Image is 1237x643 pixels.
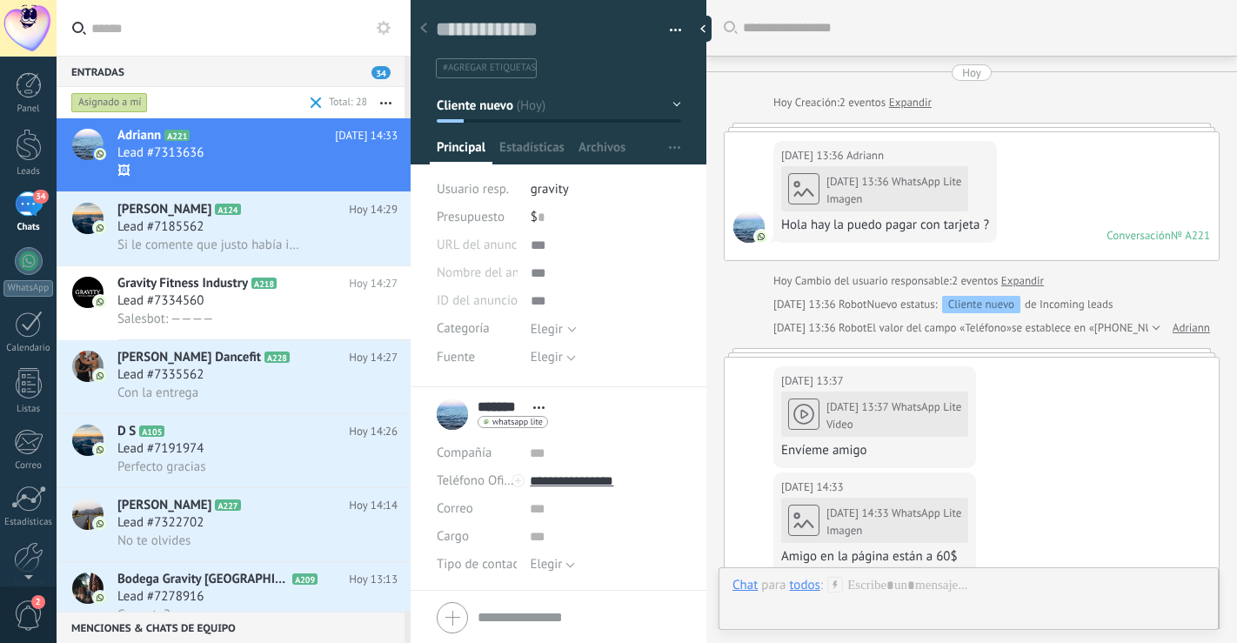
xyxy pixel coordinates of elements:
span: [DATE] 14:33 [335,127,398,144]
div: Chats [3,222,54,233]
span: Tipo de contacto [437,558,530,571]
span: Presupuesto [437,209,505,225]
span: Hoy 14:27 [349,275,398,292]
a: avatariconBodega Gravity [GEOGRAPHIC_DATA]A209Hoy 13:13Lead #7278916Correcto? [57,562,411,635]
span: ID del anuncio de TikTok [437,294,573,307]
div: Total: 28 [322,94,367,111]
span: Estadísticas [499,139,565,164]
span: gravity [531,181,569,198]
span: Correcto? [117,606,170,623]
a: avatariconGravity Fitness IndustryA218Hoy 14:27Lead #7334560Salesbot: ———— [57,266,411,339]
div: Compañía [437,439,517,467]
span: Hoy 14:27 [349,349,398,366]
span: A105 [139,425,164,437]
span: Adriann [733,211,765,243]
span: A209 [292,573,318,585]
div: Hoy [773,272,795,290]
img: icon [94,222,106,234]
img: icon [94,444,106,456]
div: [DATE] 13:36 [781,147,846,164]
span: Lead #7191974 [117,440,204,458]
span: El valor del campo «Teléfono» [866,319,1012,337]
button: Más [367,87,405,118]
span: A221 [164,130,190,141]
span: Lead #7185562 [117,218,204,236]
span: Nombre del anuncio de TikTok [437,266,605,279]
span: Principal [437,139,485,164]
div: Elegir [531,323,563,336]
span: Categoría [437,322,490,335]
span: Bodega Gravity [GEOGRAPHIC_DATA] [117,571,289,588]
span: A228 [264,352,290,363]
span: Lead #7335562 [117,366,204,384]
div: todos [789,577,819,593]
span: A218 [251,278,277,289]
span: Correo [437,500,473,517]
div: Presupuesto [437,204,518,231]
span: Elegir [530,556,562,573]
img: icon [94,148,106,160]
div: Fuente [437,344,518,372]
span: Elegir [531,349,563,365]
div: Tipo de contacto [437,551,517,579]
div: Menciones & Chats de equipo [57,612,405,643]
span: Usuario resp. [437,181,509,198]
span: Archivos [578,139,625,164]
span: Robot [839,297,866,311]
button: Elegir [531,344,576,372]
a: avataricon[PERSON_NAME]A227Hoy 14:14Lead #7322702No te olvides [57,488,411,561]
span: 34 [371,66,391,79]
span: Hoy 14:14 [349,497,398,514]
span: se establece en «[PHONE_NUMBER]» [1012,319,1190,337]
a: avatariconAdriannA221[DATE] 14:33Lead #7313636🖼 [57,118,411,191]
div: Cargo [437,523,517,551]
span: D S [117,423,136,440]
span: A227 [215,499,240,511]
div: Cambio del usuario responsable: [773,272,1044,290]
span: 2 eventos [952,272,998,290]
span: URL del anuncio de TikTok [437,238,584,251]
span: Fuente [437,351,475,364]
span: : [820,577,823,594]
div: Creación: [773,94,932,111]
span: Lead #7322702 [117,514,204,532]
a: avataricon[PERSON_NAME] DancefitA228Hoy 14:27Lead #7335562Con la entrega [57,340,411,413]
div: [DATE] 13:37 [781,372,846,390]
span: Cargo [437,530,469,543]
div: Estadísticas [3,517,54,528]
img: com.amocrm.amocrmwa.svg [755,231,767,243]
a: Expandir [889,94,932,111]
div: Hoy [773,94,795,111]
span: Adriann [846,147,884,164]
span: Hoy 13:13 [349,571,398,588]
span: A124 [215,204,240,215]
div: Asignado a mí [71,92,148,113]
div: Nombre del anuncio de TikTok [437,259,518,287]
span: Lead #7313636 [117,144,204,162]
div: Hola hay la puedo pagar con tarjeta ? [781,217,989,234]
span: Adriann [117,127,161,144]
div: $ [531,204,681,231]
span: No te olvides [117,532,191,549]
div: Ocultar [694,16,712,42]
span: 34 [33,190,48,204]
span: 2 eventos [839,94,886,111]
div: Leads [3,166,54,177]
span: Lead #7334560 [117,292,204,310]
button: Teléfono Oficina [437,467,517,495]
span: whatsapp lite [492,418,543,426]
span: [PERSON_NAME] [117,497,211,514]
button: Correo [437,495,473,523]
span: Hoy 14:29 [349,201,398,218]
img: icon [94,296,106,308]
span: Si le comente que justo había ingresado otro pedido, por lo tanto, quedaría para el 14 y a [GEOGR... [117,237,302,253]
span: Teléfono Oficina [437,472,527,489]
div: Correo [3,460,54,472]
div: № A221 [1171,228,1210,243]
div: Envíeme amigo [781,442,968,459]
span: Hoy 14:26 [349,423,398,440]
img: icon [94,370,106,382]
div: Conversación [1107,228,1171,243]
div: [DATE] 13:36 [773,319,839,337]
button: Elegir [530,551,575,579]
